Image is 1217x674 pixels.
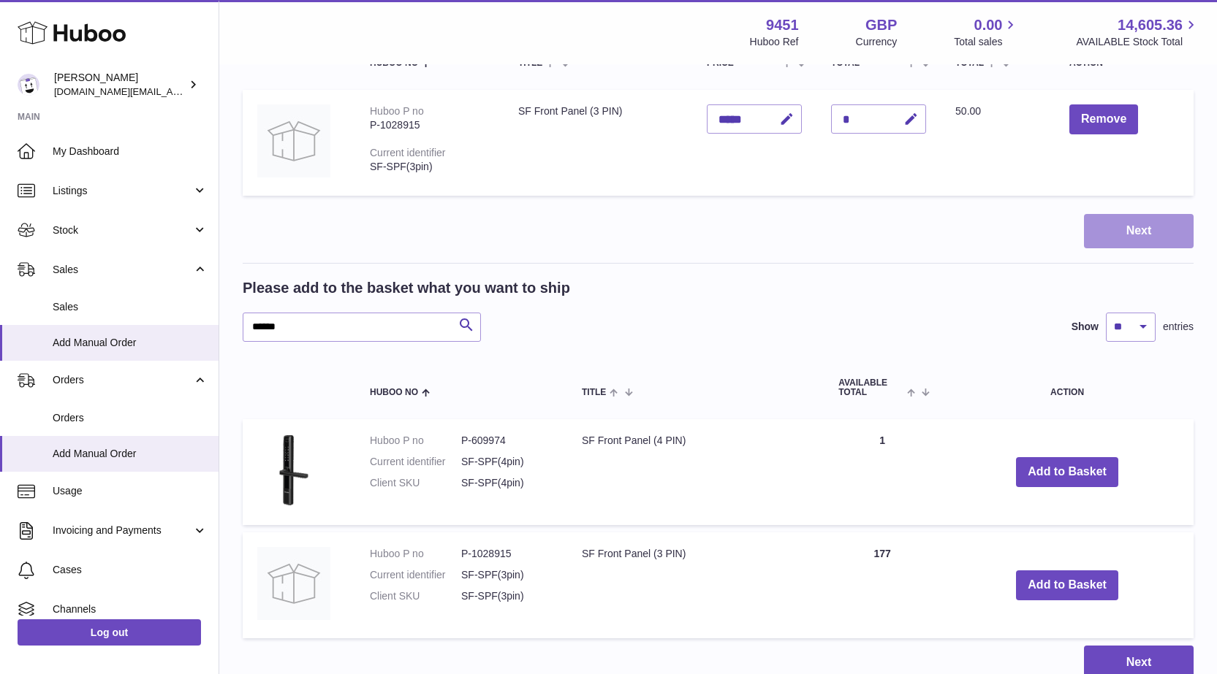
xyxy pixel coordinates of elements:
[856,35,898,49] div: Currency
[461,547,553,561] dd: P-1028915
[370,568,461,582] dt: Current identifier
[243,278,570,298] h2: Please add to the basket what you want to ship
[54,71,186,99] div: [PERSON_NAME]
[53,524,192,537] span: Invoicing and Payments
[257,104,330,177] img: SF Front Panel (3 PIN)
[974,15,1003,35] span: 0.00
[53,184,192,198] span: Listings
[370,147,446,158] div: Current identifier
[53,145,208,158] span: My Dashboard
[370,589,461,603] dt: Client SKU
[257,547,330,620] img: SF Front Panel (3 PIN)
[257,434,330,507] img: SF Front Panel (4 PIN)
[53,602,208,616] span: Channels
[750,35,799,49] div: Huboo Ref
[766,15,799,35] strong: 9451
[838,378,903,397] span: AVAILABLE Total
[865,15,897,35] strong: GBP
[582,388,606,397] span: Title
[461,434,553,448] dd: P-609974
[1118,15,1183,35] span: 14,605.36
[53,373,192,387] span: Orders
[1016,457,1118,487] button: Add to Basket
[370,476,461,490] dt: Client SKU
[954,35,1019,49] span: Total sales
[370,160,489,174] div: SF-SPF(3pin)
[370,547,461,561] dt: Huboo P no
[955,105,981,117] span: 50.00
[1076,35,1199,49] span: AVAILABLE Stock Total
[1084,214,1194,248] button: Next
[370,434,461,448] dt: Huboo P no
[18,619,201,646] a: Log out
[53,336,208,350] span: Add Manual Order
[1076,15,1199,49] a: 14,605.36 AVAILABLE Stock Total
[53,484,208,498] span: Usage
[504,90,692,196] td: SF Front Panel (3 PIN)
[941,364,1194,412] th: Action
[53,563,208,577] span: Cases
[53,411,208,425] span: Orders
[370,118,489,132] div: P-1028915
[370,455,461,469] dt: Current identifier
[824,419,941,525] td: 1
[461,568,553,582] dd: SF-SPF(3pin)
[1163,320,1194,334] span: entries
[18,74,39,96] img: amir.ch@gmail.com
[53,263,192,277] span: Sales
[370,105,424,117] div: Huboo P no
[567,532,824,638] td: SF Front Panel (3 PIN)
[461,455,553,469] dd: SF-SPF(4pin)
[567,419,824,525] td: SF Front Panel (4 PIN)
[461,476,553,490] dd: SF-SPF(4pin)
[954,15,1019,49] a: 0.00 Total sales
[53,223,192,237] span: Stock
[1072,320,1099,334] label: Show
[461,589,553,603] dd: SF-SPF(3pin)
[1016,570,1118,600] button: Add to Basket
[824,532,941,638] td: 177
[53,300,208,314] span: Sales
[370,388,418,397] span: Huboo no
[54,85,291,97] span: [DOMAIN_NAME][EMAIL_ADDRESS][DOMAIN_NAME]
[53,447,208,461] span: Add Manual Order
[1069,104,1138,134] button: Remove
